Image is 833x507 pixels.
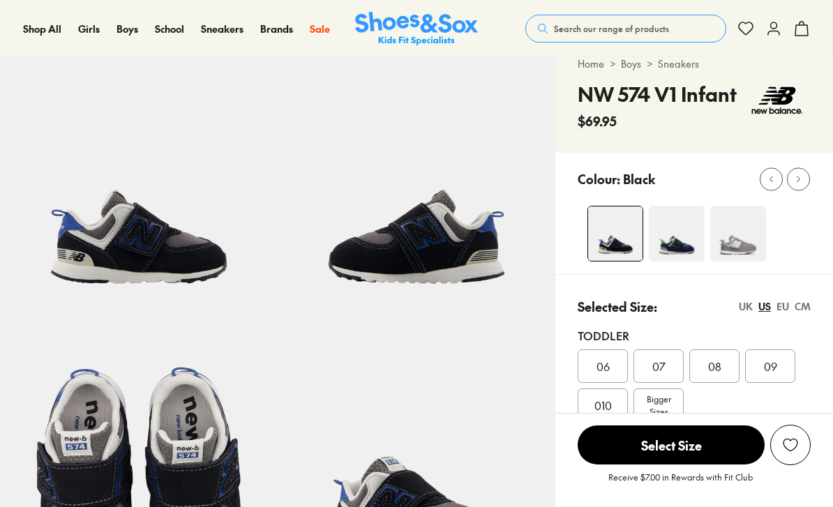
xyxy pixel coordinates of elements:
[621,56,641,71] a: Boys
[758,299,771,314] div: US
[23,22,61,36] a: Shop All
[78,22,100,36] a: Girls
[201,22,243,36] a: Sneakers
[578,425,765,465] button: Select Size
[310,22,330,36] a: Sale
[578,327,811,344] div: Toddler
[658,56,699,71] a: Sneakers
[649,206,705,262] img: 4-551097_1
[764,358,777,374] span: 09
[117,22,138,36] a: Boys
[652,358,666,374] span: 07
[744,80,811,121] img: Vendor logo
[708,358,721,374] span: 08
[795,299,811,314] div: CM
[578,112,617,130] span: $69.95
[155,22,184,36] a: School
[623,169,655,188] p: Black
[578,80,737,109] h4: NW 574 V1 Infant
[278,42,555,319] img: 5-551092_1
[578,425,765,464] span: Select Size
[260,22,293,36] a: Brands
[355,12,478,46] a: Shoes & Sox
[594,397,612,414] span: 010
[710,206,766,262] img: 4-486130_1
[578,297,657,316] p: Selected Size:
[596,358,610,374] span: 06
[578,56,811,71] div: > >
[776,299,789,314] div: EU
[578,169,620,188] p: Colour:
[588,206,643,261] img: 4-551091_1
[608,471,753,496] p: Receive $7.00 in Rewards with Fit Club
[770,425,811,465] button: Add to Wishlist
[739,299,753,314] div: UK
[578,56,604,71] a: Home
[355,12,478,46] img: SNS_Logo_Responsive.svg
[647,393,671,418] span: Bigger Sizes
[525,15,726,43] button: Search our range of products
[554,22,669,35] span: Search our range of products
